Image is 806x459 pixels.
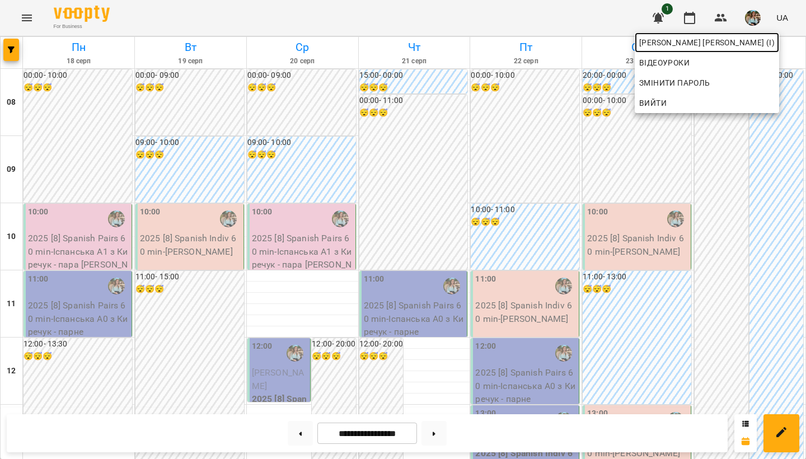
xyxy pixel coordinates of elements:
a: Змінити пароль [635,73,779,93]
a: Відеоуроки [635,53,694,73]
span: Вийти [639,96,667,110]
span: Відеоуроки [639,56,690,69]
span: Змінити пароль [639,76,775,90]
a: [PERSON_NAME] [PERSON_NAME] (і) [635,32,779,53]
span: [PERSON_NAME] [PERSON_NAME] (і) [639,36,775,49]
button: Вийти [635,93,779,113]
